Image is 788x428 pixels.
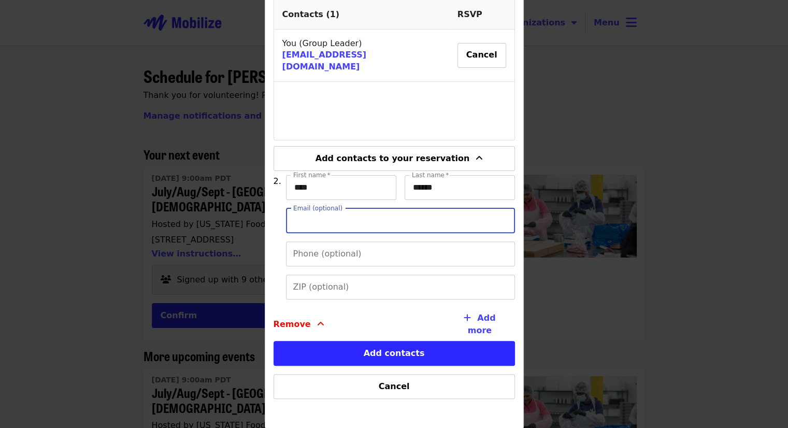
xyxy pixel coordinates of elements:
input: ZIP (optional) [286,275,515,299]
a: [EMAIL_ADDRESS][DOMAIN_NAME] [282,50,367,72]
button: Add contacts to your reservation [274,146,515,171]
span: 2. [274,176,281,186]
label: Email (optional) [293,205,342,211]
button: Cancel [274,374,515,399]
span: Remove [274,318,311,331]
label: First name [293,172,331,178]
button: Remove [274,308,324,341]
input: Email (optional) [286,208,515,233]
button: Add contacts [274,341,515,366]
i: angle-up icon [476,153,483,163]
label: Last name [412,172,449,178]
i: plus icon [464,313,471,323]
i: angle-up icon [317,319,324,329]
input: Last name [405,175,515,200]
td: You (Group Leader) [274,30,449,82]
span: Add contacts to your reservation [316,153,470,163]
input: First name [286,175,396,200]
button: Cancel [457,43,506,68]
button: Add more [434,308,514,341]
span: Add more [468,313,496,335]
input: Phone (optional) [286,241,515,266]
